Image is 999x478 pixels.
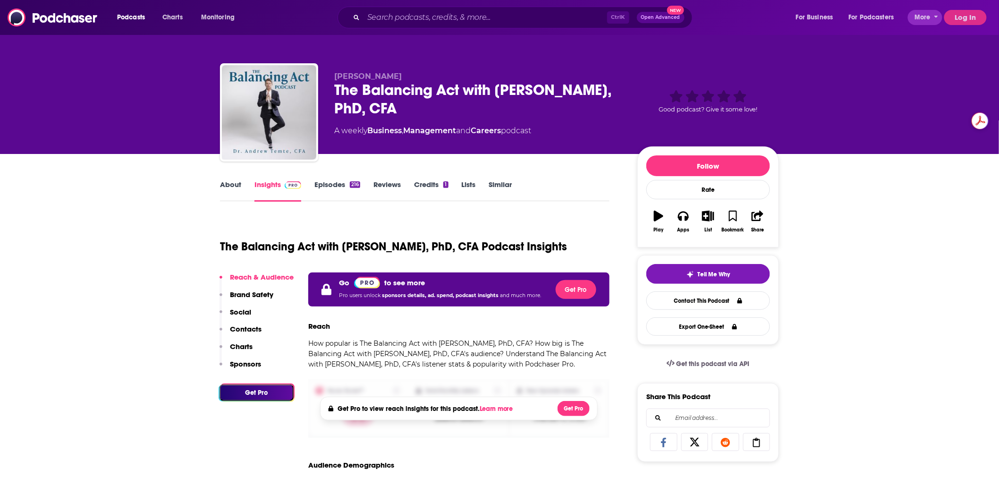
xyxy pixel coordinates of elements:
p: Brand Safety [230,290,273,299]
a: Management [403,126,456,135]
div: Apps [677,227,690,233]
button: Contacts [220,324,262,342]
img: Podchaser Pro [285,181,301,189]
h4: Get Pro to view reach insights for this podcast. [338,405,516,413]
span: [PERSON_NAME] [334,72,402,81]
button: Charts [220,342,253,359]
input: Email address... [654,409,762,427]
img: The Balancing Act with Andrew Temte, PhD, CFA [222,65,316,160]
a: InsightsPodchaser Pro [254,180,301,202]
div: A weekly podcast [334,125,531,137]
span: Good podcast? Give it some love! [659,106,758,113]
span: sponsors details, ad. spend, podcast insights [382,292,500,299]
p: Reach & Audience [230,273,294,282]
button: Bookmark [720,205,745,239]
a: Pro website [354,276,380,289]
button: Export One-Sheet [646,317,770,336]
p: Go [339,278,349,287]
button: Sponsors [220,359,261,377]
img: Podchaser - Follow, Share and Rate Podcasts [8,9,98,26]
div: Rate [646,180,770,199]
button: open menu [789,10,845,25]
div: List [704,227,712,233]
h3: Audience Demographics [308,461,394,469]
h3: Share This Podcast [646,392,711,401]
button: open menu [908,10,942,25]
a: Credits1 [414,180,448,202]
a: Copy Link [743,433,770,451]
span: Monitoring [201,11,235,24]
button: Reach & Audience [220,273,294,290]
button: tell me why sparkleTell Me Why [646,264,770,284]
img: tell me why sparkle [686,271,694,278]
div: 1 [443,181,448,188]
a: Careers [471,126,501,135]
span: and [456,126,471,135]
p: How popular is The Balancing Act with [PERSON_NAME], PhD, CFA? How big is The Balancing Act with ... [308,338,610,369]
p: to see more [385,278,425,287]
a: Lists [462,180,476,202]
button: Get Pro [556,280,596,299]
a: Share on Reddit [712,433,739,451]
button: open menu [195,10,247,25]
a: Similar [489,180,512,202]
span: Charts [162,11,183,24]
a: About [220,180,241,202]
div: 216 [350,181,360,188]
div: Search followers [646,409,770,427]
button: Share [745,205,770,239]
p: Contacts [230,324,262,333]
p: Pro users unlock and much more. [339,289,541,303]
span: Get this podcast via API [677,360,750,368]
a: Share on Facebook [650,433,677,451]
span: Open Advanced [641,15,680,20]
span: New [667,6,684,15]
a: Get this podcast via API [659,352,757,376]
div: Search podcasts, credits, & more... [347,7,702,28]
span: More [914,11,931,24]
span: For Podcasters [849,11,894,24]
button: Follow [646,155,770,176]
span: For Business [796,11,833,24]
button: open menu [843,10,908,25]
a: Reviews [373,180,401,202]
p: Charts [230,342,253,351]
button: Brand Safety [220,290,273,307]
h3: Reach [308,322,330,331]
p: Social [230,307,251,316]
button: Learn more [480,405,516,413]
button: Log In [944,10,987,25]
button: Open AdvancedNew [637,12,685,23]
span: Podcasts [117,11,145,24]
img: Podchaser Pro [354,277,380,289]
button: Get Pro [558,401,590,416]
button: Apps [671,205,695,239]
a: Charts [156,10,188,25]
button: Play [646,205,671,239]
a: Share on X/Twitter [681,433,709,451]
p: Sponsors [230,359,261,368]
div: Play [654,227,664,233]
span: Ctrl K [607,11,629,24]
input: Search podcasts, credits, & more... [364,10,607,25]
button: List [696,205,720,239]
button: open menu [110,10,157,25]
span: Tell Me Why [698,271,730,278]
div: Bookmark [722,227,744,233]
h1: The Balancing Act with [PERSON_NAME], PhD, CFA Podcast Insights [220,239,567,254]
div: Good podcast? Give it some love! [637,72,779,130]
a: Business [367,126,402,135]
button: Get Pro [220,384,294,401]
a: Episodes216 [314,180,360,202]
a: Contact This Podcast [646,291,770,310]
div: Share [751,227,764,233]
span: , [402,126,403,135]
button: Social [220,307,251,325]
